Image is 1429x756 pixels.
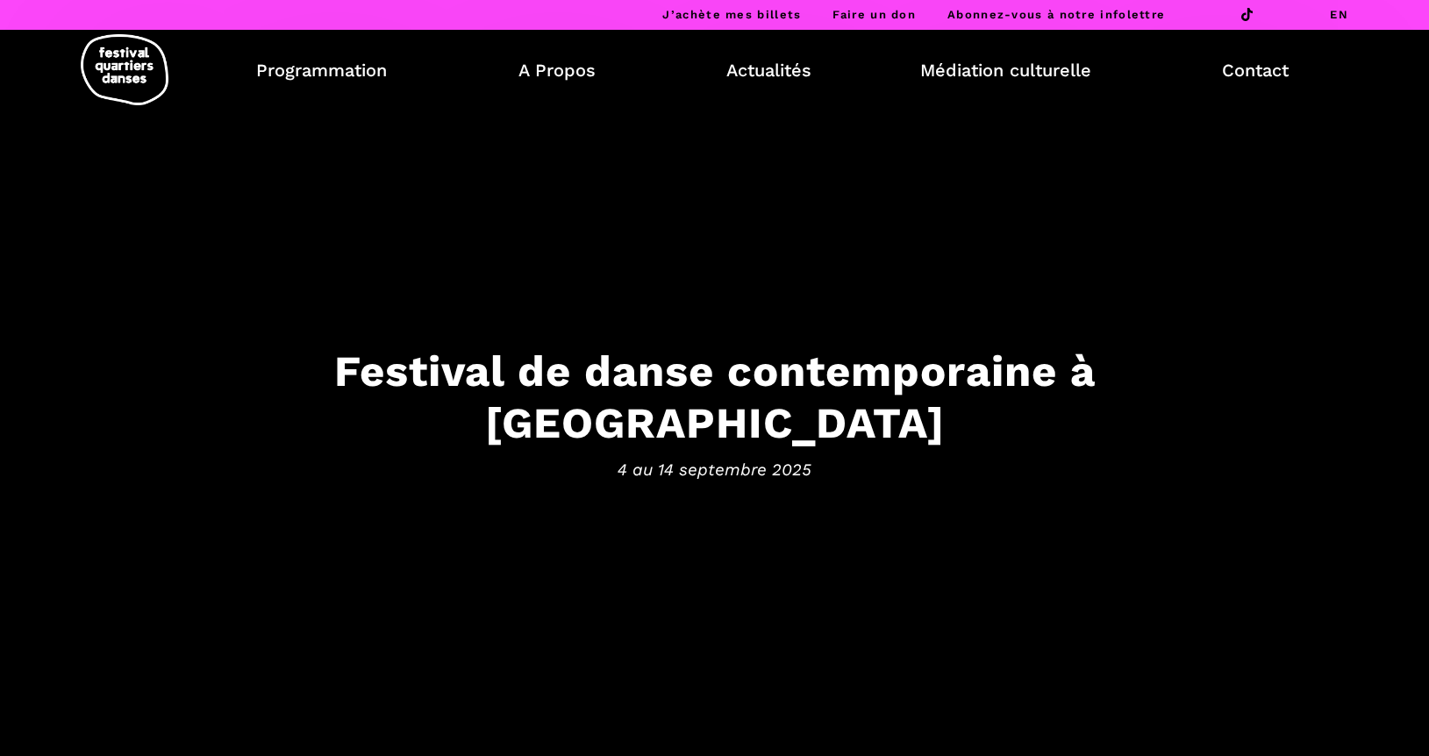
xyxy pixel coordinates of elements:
a: Abonnez-vous à notre infolettre [947,8,1165,21]
a: Médiation culturelle [920,55,1114,85]
a: EN [1330,8,1348,21]
a: Faire un don [832,8,916,21]
a: Actualités [726,55,811,85]
a: Contact [1222,55,1289,85]
img: logo-fqd-med [81,34,168,105]
a: A Propos [518,55,618,85]
h3: Festival de danse contemporaine à [GEOGRAPHIC_DATA] [171,345,1259,448]
a: J’achète mes billets [662,8,801,21]
span: 4 au 14 septembre 2025 [171,457,1259,483]
a: Programmation [256,55,410,85]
